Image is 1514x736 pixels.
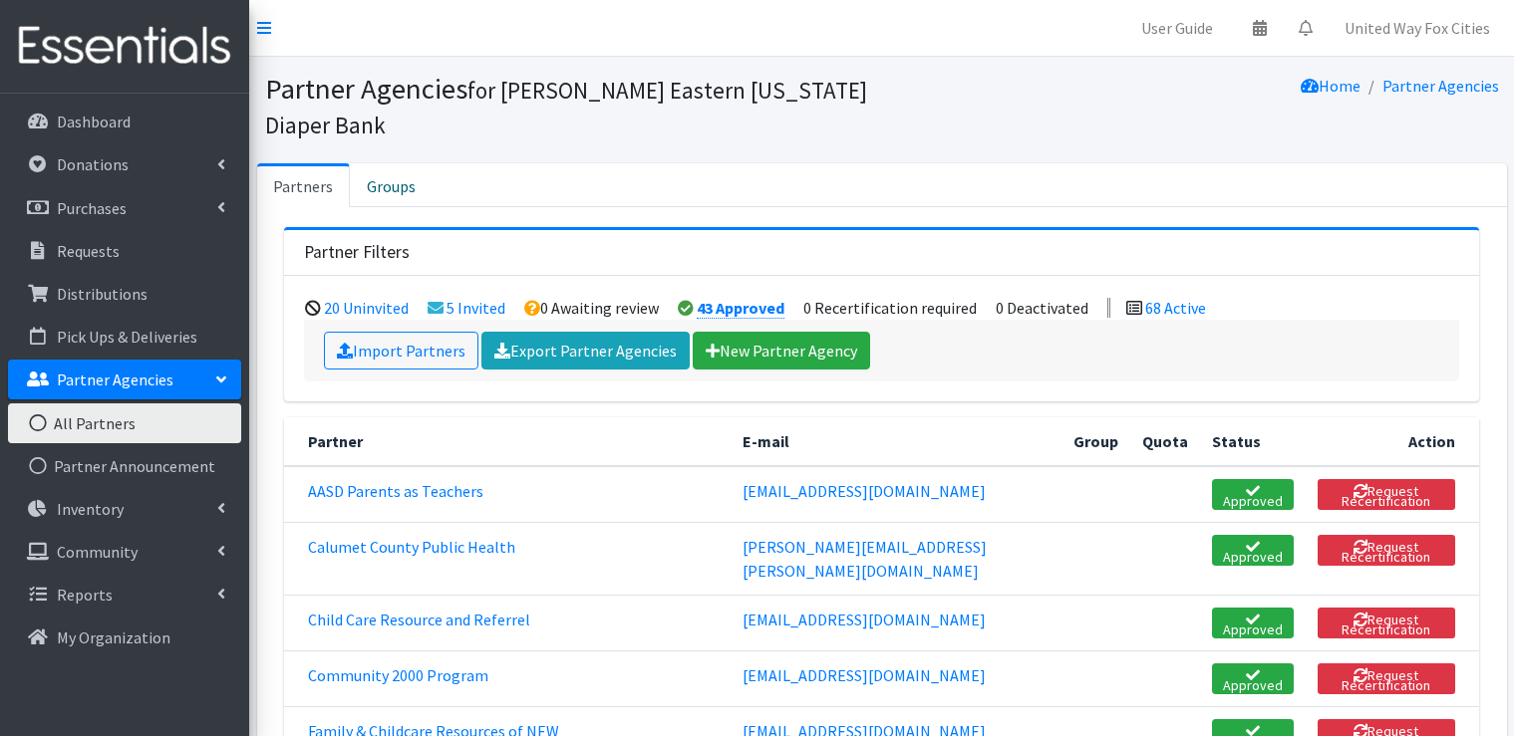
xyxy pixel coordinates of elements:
li: 0 Awaiting review [524,298,659,318]
a: Calumet County Public Health [308,537,515,557]
p: Pick Ups & Deliveries [57,327,197,347]
a: Pick Ups & Deliveries [8,317,241,357]
p: Inventory [57,499,124,519]
p: Partner Agencies [57,369,173,389]
a: Groups [350,163,433,207]
a: [PERSON_NAME][EMAIL_ADDRESS][PERSON_NAME][DOMAIN_NAME] [743,537,987,581]
li: 0 Recertification required [803,298,977,318]
a: Partners [257,163,350,207]
a: My Organization [8,617,241,657]
a: Community [8,532,241,572]
a: Purchases [8,188,241,228]
a: 20 Uninvited [324,298,409,318]
th: Quota [1130,417,1200,466]
button: Request Recertification [1318,535,1455,566]
a: New Partner Agency [693,332,870,369]
p: Distributions [57,284,148,304]
li: 0 Deactivated [996,298,1088,318]
button: Request Recertification [1318,608,1455,638]
th: Partner [284,417,731,466]
h1: Partner Agencies [265,72,875,140]
p: Purchases [57,198,127,218]
a: Partner Agencies [1382,76,1499,96]
button: Request Recertification [1318,663,1455,694]
p: Dashboard [57,112,131,131]
a: Approved [1212,663,1294,694]
button: Request Recertification [1318,479,1455,510]
a: Home [1301,76,1361,96]
a: AASD Parents as Teachers [308,481,483,501]
a: User Guide [1125,8,1229,48]
a: United Way Fox Cities [1329,8,1506,48]
small: for [PERSON_NAME] Eastern [US_STATE] Diaper Bank [265,76,867,139]
a: Requests [8,231,241,271]
a: [EMAIL_ADDRESS][DOMAIN_NAME] [743,610,986,629]
p: Reports [57,585,113,605]
a: Partner Announcement [8,446,241,486]
p: Community [57,542,138,562]
th: Status [1200,417,1306,466]
a: Distributions [8,274,241,314]
a: Donations [8,144,241,184]
a: Inventory [8,489,241,529]
h3: Partner Filters [304,242,410,263]
a: 68 Active [1145,298,1206,318]
a: Import Partners [324,332,478,369]
p: Donations [57,154,129,174]
a: All Partners [8,403,241,443]
th: E-mail [731,417,1060,466]
a: 43 Approved [697,298,784,319]
a: Partner Agencies [8,360,241,399]
a: 5 Invited [447,298,505,318]
p: My Organization [57,627,170,647]
a: Dashboard [8,102,241,141]
th: Group [1061,417,1130,466]
a: [EMAIL_ADDRESS][DOMAIN_NAME] [743,665,986,685]
a: Child Care Resource and Referrel [308,610,530,629]
a: Approved [1212,535,1294,566]
a: Approved [1212,608,1294,638]
a: Approved [1212,479,1294,510]
img: HumanEssentials [8,13,241,80]
th: Action [1306,417,1479,466]
a: Reports [8,575,241,614]
p: Requests [57,241,120,261]
a: Export Partner Agencies [481,332,690,369]
a: [EMAIL_ADDRESS][DOMAIN_NAME] [743,481,986,501]
a: Community 2000 Program [308,665,488,685]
